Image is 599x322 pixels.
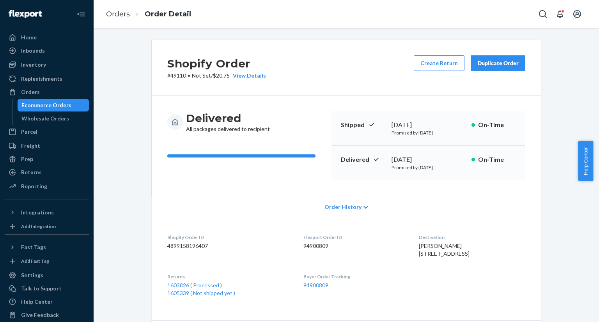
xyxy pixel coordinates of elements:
[167,234,291,241] dt: Shopify Order ID
[21,128,37,136] div: Parcel
[73,6,89,22] button: Close Navigation
[535,6,551,22] button: Open Search Box
[471,55,525,71] button: Duplicate Order
[5,126,89,138] a: Parcel
[21,115,69,122] div: Wholesale Orders
[303,242,406,250] dd: 94900809
[21,61,46,69] div: Inventory
[21,182,47,190] div: Reporting
[303,282,328,288] a: 94900809
[167,55,266,72] h2: Shopify Order
[230,72,266,80] button: View Details
[5,58,89,71] a: Inventory
[21,75,62,83] div: Replenishments
[21,209,54,216] div: Integrations
[392,129,465,136] p: Promised by [DATE]
[341,120,385,129] p: Shipped
[21,223,56,230] div: Add Integration
[419,242,470,257] span: [PERSON_NAME] [STREET_ADDRESS]
[5,73,89,85] a: Replenishments
[167,273,291,280] dt: Returns
[478,120,516,129] p: On-Time
[167,242,291,250] dd: 4899158196407
[21,155,33,163] div: Prep
[552,6,568,22] button: Open notifications
[21,311,59,319] div: Give Feedback
[324,203,362,211] span: Order History
[192,72,211,79] span: Not Set
[303,234,406,241] dt: Flexport Order ID
[5,222,89,231] a: Add Integration
[21,285,62,292] div: Talk to Support
[18,99,89,111] a: Ecommerce Orders
[21,47,45,55] div: Inbounds
[21,271,43,279] div: Settings
[21,101,71,109] div: Ecommerce Orders
[21,88,40,96] div: Orders
[9,10,42,18] img: Flexport logo
[392,164,465,171] p: Promised by [DATE]
[186,111,270,133] div: All packages delivered to recipient
[5,86,89,98] a: Orders
[303,273,406,280] dt: Buyer Order Tracking
[188,72,190,79] span: •
[549,299,591,318] iframe: Opens a widget where you can chat to one of our agents
[21,168,42,176] div: Returns
[5,257,89,266] a: Add Fast Tag
[18,112,89,125] a: Wholesale Orders
[477,59,519,67] div: Duplicate Order
[5,31,89,44] a: Home
[5,309,89,321] button: Give Feedback
[5,282,89,295] button: Talk to Support
[167,290,235,296] a: 1605339 ( Not shipped yet )
[5,295,89,308] a: Help Center
[21,34,37,41] div: Home
[478,155,516,164] p: On-Time
[5,166,89,179] a: Returns
[5,44,89,57] a: Inbounds
[5,180,89,193] a: Reporting
[167,282,222,288] a: 1603826 ( Processed )
[419,234,525,241] dt: Destination
[21,142,40,150] div: Freight
[5,140,89,152] a: Freight
[392,120,465,129] div: [DATE]
[186,111,270,125] h3: Delivered
[5,269,89,281] a: Settings
[21,298,53,306] div: Help Center
[145,10,191,18] a: Order Detail
[578,141,593,181] button: Help Center
[392,155,465,164] div: [DATE]
[21,243,46,251] div: Fast Tags
[5,241,89,253] button: Fast Tags
[100,3,197,26] ol: breadcrumbs
[5,206,89,219] button: Integrations
[21,258,49,264] div: Add Fast Tag
[569,6,585,22] button: Open account menu
[167,72,266,80] p: # 49110 / $20.75
[5,153,89,165] a: Prep
[414,55,464,71] button: Create Return
[106,10,130,18] a: Orders
[341,155,385,164] p: Delivered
